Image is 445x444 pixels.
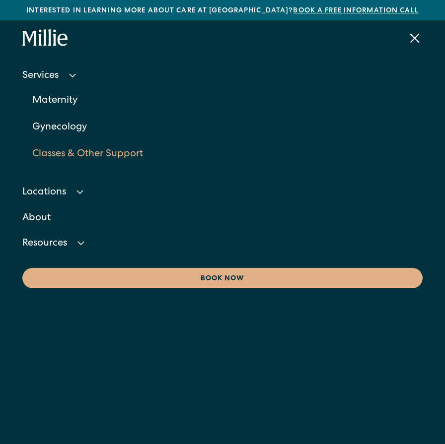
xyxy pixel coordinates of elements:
[22,87,423,180] nav: Services
[32,274,413,284] div: Book now
[22,71,59,81] div: Services
[32,141,423,168] a: Classes & Other Support
[22,188,66,198] div: Locations
[22,182,423,204] div: Locations
[403,26,423,50] div: menu
[22,29,68,47] a: home
[22,233,423,255] div: Resources
[293,7,418,14] a: Book a free information call
[22,205,423,232] a: About
[16,6,429,16] div: Interested in learning more about care at [GEOGRAPHIC_DATA]?
[22,65,423,87] div: Services
[22,268,423,288] a: Book now
[32,87,423,114] a: Maternity
[22,239,67,249] div: Resources
[32,114,423,141] a: Gynecology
